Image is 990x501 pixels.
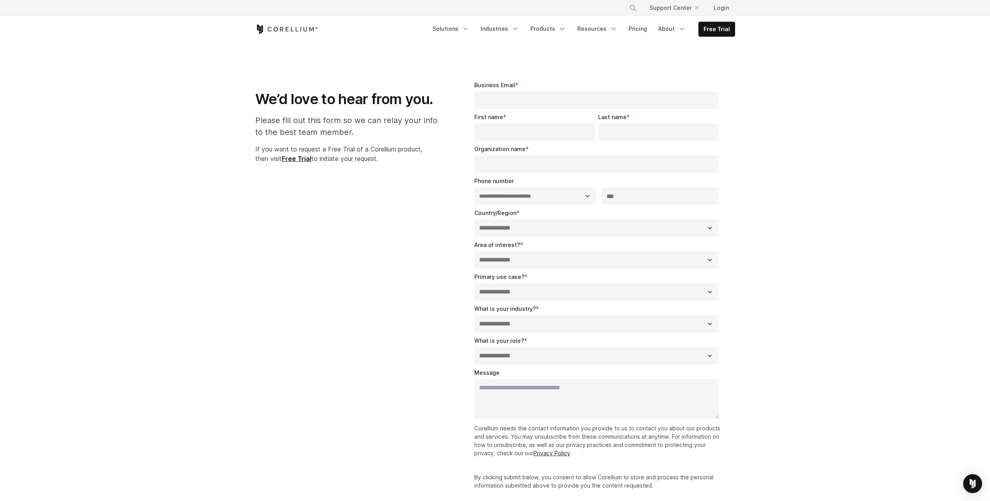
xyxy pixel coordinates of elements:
[533,450,570,456] a: Privacy Policy
[474,337,524,344] span: What is your role?
[626,1,640,15] button: Search
[255,90,446,108] h1: We’d love to hear from you.
[474,369,500,376] span: Message
[474,209,517,216] span: Country/Region
[255,114,446,138] p: Please fill out this form so we can relay your info to the best team member.
[474,114,503,120] span: First name
[474,305,536,312] span: What is your industry?
[598,114,627,120] span: Last name
[255,144,446,163] p: If you want to request a Free Trial of a Corellium product, then visit to initiate your request.
[428,22,474,36] a: Solutions
[474,82,515,88] span: Business Email
[573,22,622,36] a: Resources
[653,22,691,36] a: About
[474,273,524,280] span: Primary use case?
[282,155,311,163] a: Free Trial
[474,146,526,152] span: Organization name
[255,24,318,34] a: Corellium Home
[963,474,982,493] div: Open Intercom Messenger
[428,22,735,37] div: Navigation Menu
[624,22,652,36] a: Pricing
[526,22,571,36] a: Products
[643,1,704,15] a: Support Center
[707,1,735,15] a: Login
[474,424,722,457] p: Corellium needs the contact information you provide to us to contact you about our products and s...
[474,473,722,490] p: By clicking submit below, you consent to allow Corellium to store and process the personal inform...
[699,22,735,36] a: Free Trial
[474,241,520,248] span: Area of interest?
[474,178,514,184] span: Phone number
[619,1,735,15] div: Navigation Menu
[476,22,524,36] a: Industries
